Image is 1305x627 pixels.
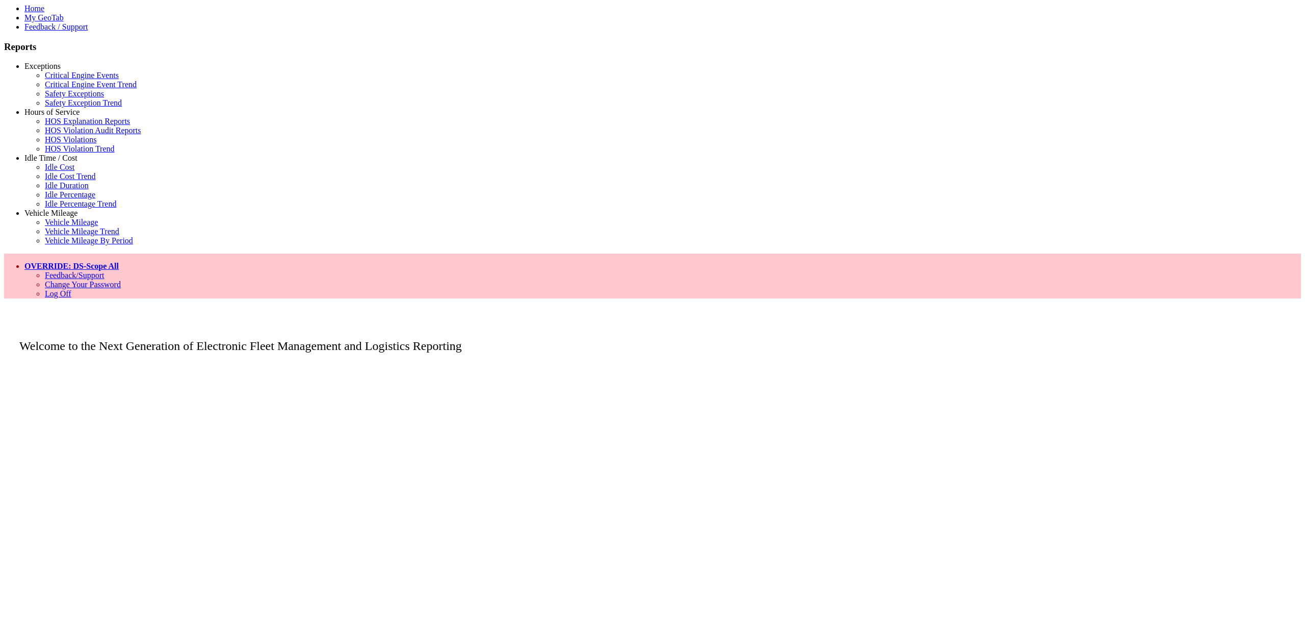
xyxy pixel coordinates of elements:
[24,13,64,22] a: My GeoTab
[45,80,137,89] a: Critical Engine Event Trend
[24,262,119,270] a: OVERRIDE: DS-Scope All
[45,89,104,98] a: Safety Exceptions
[4,41,1301,53] h3: Reports
[45,236,133,245] a: Vehicle Mileage By Period
[45,163,74,171] a: Idle Cost
[45,117,130,126] a: HOS Explanation Reports
[45,289,71,298] a: Log Off
[45,135,96,144] a: HOS Violations
[45,181,89,190] a: Idle Duration
[45,280,121,289] a: Change Your Password
[45,199,116,208] a: Idle Percentage Trend
[45,172,96,181] a: Idle Cost Trend
[24,62,61,70] a: Exceptions
[24,154,77,162] a: Idle Time / Cost
[45,218,98,227] a: Vehicle Mileage
[4,324,1301,353] p: Welcome to the Next Generation of Electronic Fleet Management and Logistics Reporting
[45,98,122,107] a: Safety Exception Trend
[24,108,80,116] a: Hours of Service
[45,126,141,135] a: HOS Violation Audit Reports
[45,71,119,80] a: Critical Engine Events
[45,144,115,153] a: HOS Violation Trend
[24,4,44,13] a: Home
[45,271,104,280] a: Feedback/Support
[24,22,88,31] a: Feedback / Support
[45,227,119,236] a: Vehicle Mileage Trend
[24,209,77,217] a: Vehicle Mileage
[45,190,95,199] a: Idle Percentage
